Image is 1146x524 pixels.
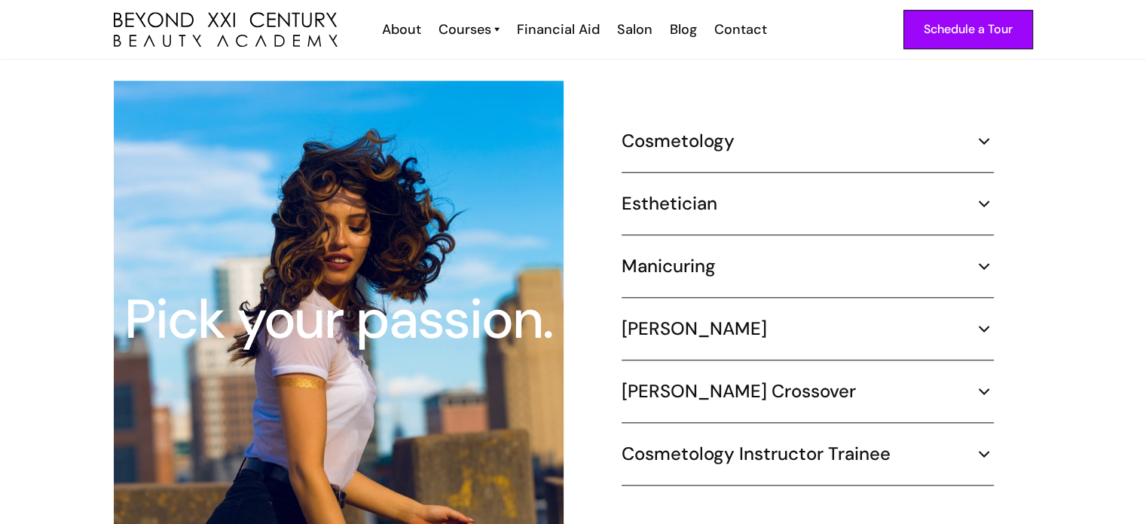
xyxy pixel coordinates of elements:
a: Blog [660,20,704,39]
a: Contact [704,20,775,39]
a: Schedule a Tour [903,10,1033,49]
div: Schedule a Tour [924,20,1013,39]
h5: [PERSON_NAME] Crossover [622,380,856,403]
div: Blog [670,20,697,39]
img: beyond 21st century beauty academy logo [114,12,338,47]
a: home [114,12,338,47]
a: Financial Aid [507,20,607,39]
div: Financial Aid [517,20,600,39]
h5: Cosmetology [622,130,735,152]
a: Courses [439,20,500,39]
div: Salon [617,20,652,39]
h5: Cosmetology Instructor Trainee [622,443,891,465]
h5: Esthetician [622,192,717,215]
div: Contact [714,20,767,39]
a: About [372,20,429,39]
div: About [382,20,421,39]
h5: Manicuring [622,255,716,277]
a: Salon [607,20,660,39]
div: Pick your passion. [115,293,561,347]
h5: [PERSON_NAME] [622,317,767,340]
div: Courses [439,20,491,39]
